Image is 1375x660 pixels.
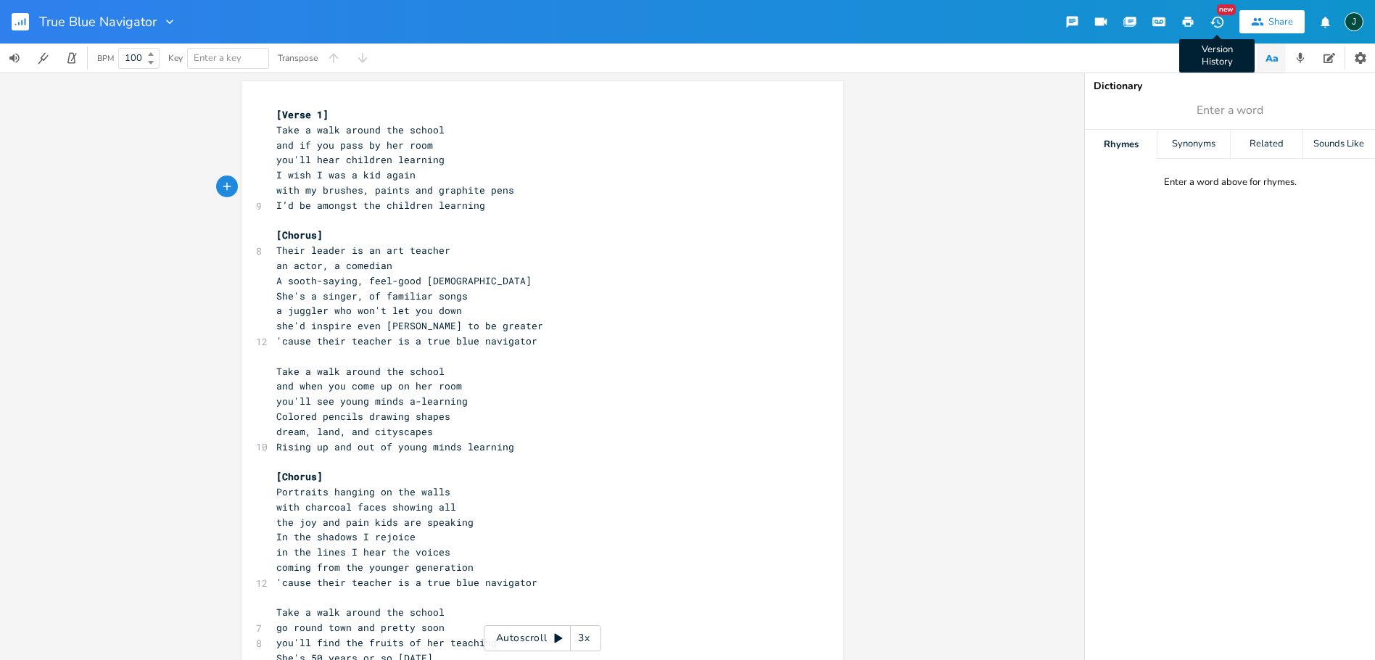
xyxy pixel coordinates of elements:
span: Enter a key [194,51,241,65]
button: NewVersion History [1202,9,1231,35]
span: [Chorus] [276,470,323,483]
span: a juggler who won't let you down [276,304,462,317]
span: and when you come up on her room [276,379,462,392]
span: with my brushes, paints and graphite pens [276,183,514,197]
span: [Chorus] [276,228,323,242]
span: Their leader is an art teacher [276,244,450,257]
span: I wish I was a kid again [276,168,416,181]
div: BPM [97,54,114,62]
button: J [1345,5,1363,38]
span: with charcoal faces showing all [276,500,456,513]
span: Take a walk around the school [276,365,445,378]
div: Rhymes [1085,130,1157,159]
span: she'd inspire even [PERSON_NAME] to be greater [276,319,543,332]
span: True Blue Navigator [39,15,157,28]
span: coming from the younger generation [276,561,474,574]
span: go round town and pretty soon [276,621,445,634]
span: dream, land, and cityscapes [276,425,433,438]
div: 3x [571,625,597,651]
span: Take a walk around the school [276,123,445,136]
button: Share [1239,10,1305,33]
span: an actor, a comedian [276,259,392,272]
div: Key [168,54,183,62]
span: 'cause their teacher is a true blue navigator [276,576,537,589]
span: and if you pass by her room [276,139,433,152]
span: you'll see young minds a-learning [276,395,468,408]
span: Colored pencils drawing shapes [276,410,450,423]
div: Dictionary [1094,81,1366,91]
span: 'cause their teacher is a true blue navigator [276,334,537,347]
span: A sooth-saying, feel-good [DEMOGRAPHIC_DATA] [276,274,532,287]
span: Rising up and out of young minds learning [276,440,514,453]
div: Synonyms [1157,130,1229,159]
span: you'll hear children learning [276,153,445,166]
div: Related [1231,130,1302,159]
div: New [1217,4,1236,15]
div: Jim63 [1345,12,1363,31]
div: Autoscroll [484,625,601,651]
span: Take a walk around the school [276,606,445,619]
span: In the shadows I rejoice [276,530,416,543]
span: I’d be amongst the children learning [276,199,485,212]
div: Share [1268,15,1293,28]
span: She's a singer, of familiar songs [276,289,468,302]
span: Enter a word [1197,102,1263,119]
span: the joy and pain kids are speaking [276,516,474,529]
span: [Verse 1] [276,108,329,121]
div: Transpose [278,54,318,62]
span: Portraits hanging on the walls [276,485,450,498]
span: you'll find the fruits of her teaching [276,636,497,649]
div: Sounds Like [1303,130,1375,159]
div: Enter a word above for rhymes. [1164,176,1297,189]
span: in the lines I hear the voices [276,545,450,558]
